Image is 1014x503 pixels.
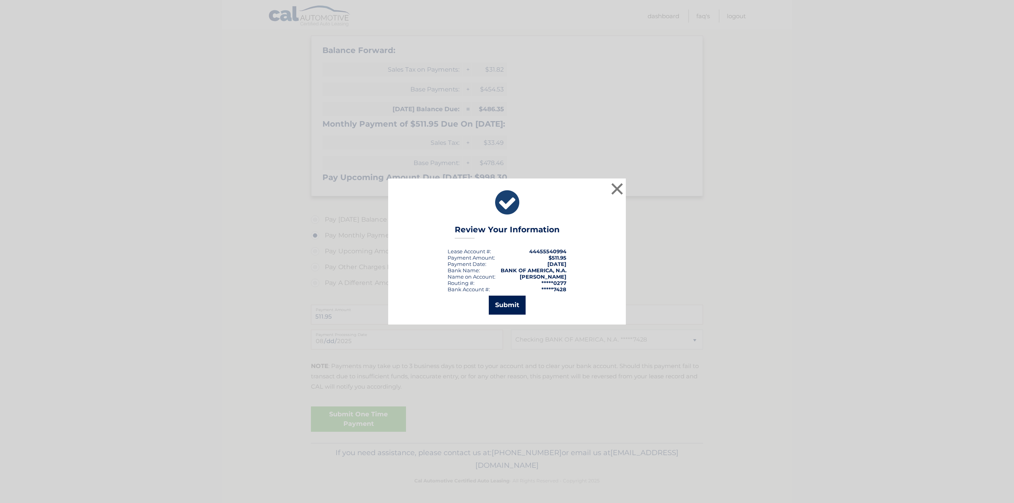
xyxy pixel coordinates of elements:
[549,254,566,261] span: $511.95
[547,261,566,267] span: [DATE]
[455,225,560,239] h3: Review Your Information
[609,181,625,197] button: ×
[520,273,566,280] strong: [PERSON_NAME]
[448,280,475,286] div: Routing #:
[448,254,495,261] div: Payment Amount:
[529,248,566,254] strong: 44455540994
[448,267,480,273] div: Bank Name:
[501,267,566,273] strong: BANK OF AMERICA, N.A.
[448,248,491,254] div: Lease Account #:
[448,261,486,267] div: :
[448,261,485,267] span: Payment Date
[448,286,490,292] div: Bank Account #:
[448,273,496,280] div: Name on Account:
[489,296,526,315] button: Submit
